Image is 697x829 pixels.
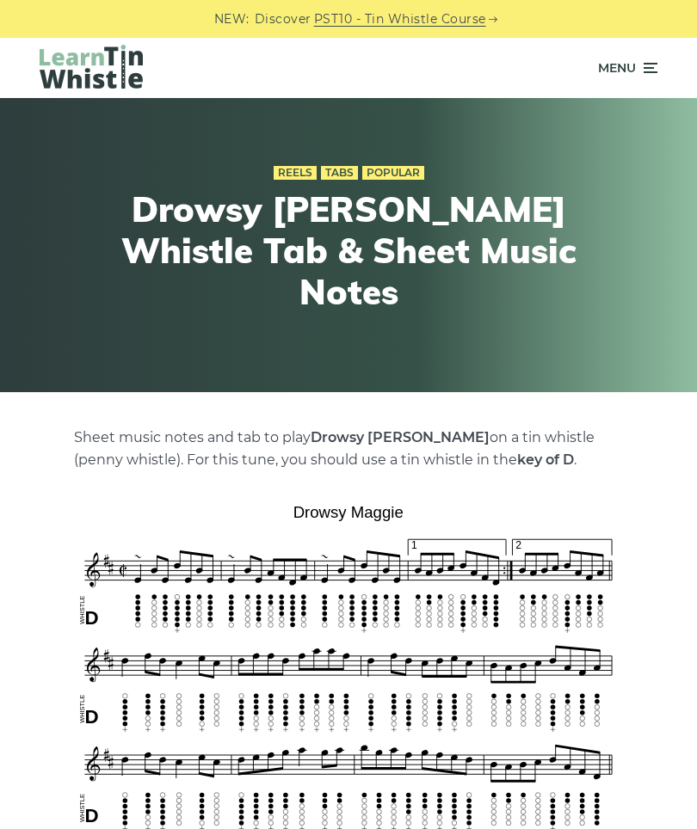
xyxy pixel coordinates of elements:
[74,427,623,471] p: Sheet music notes and tab to play on a tin whistle (penny whistle). For this tune, you should use...
[274,166,317,180] a: Reels
[517,451,574,468] strong: key of D
[321,166,358,180] a: Tabs
[598,46,636,89] span: Menu
[311,429,490,445] strong: Drowsy [PERSON_NAME]
[116,188,581,312] h1: Drowsy [PERSON_NAME] Whistle Tab & Sheet Music Notes
[362,166,424,180] a: Popular
[40,45,143,89] img: LearnTinWhistle.com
